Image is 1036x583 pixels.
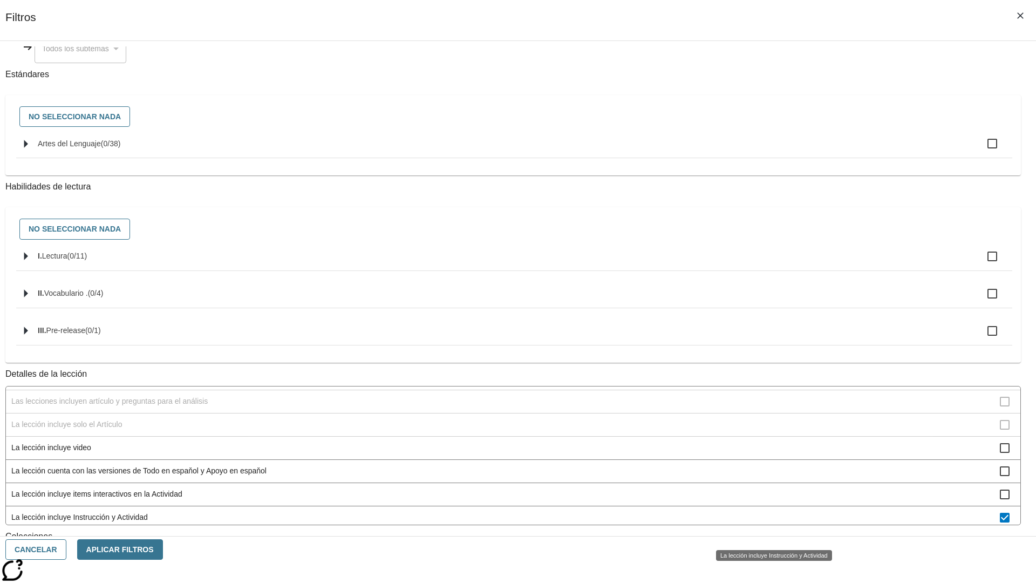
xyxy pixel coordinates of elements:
span: III. [38,326,46,335]
span: 0 estándares seleccionados/4 estándares en grupo [88,289,104,297]
span: 0 estándares seleccionados/38 estándares en grupo [101,139,121,148]
div: La lección incluye Instrucción y Actividad [6,506,1020,530]
span: Artes del Lenguaje [38,139,101,148]
button: Cerrar los filtros del Menú lateral [1009,4,1032,27]
span: Lectura [42,252,67,260]
span: 0 estándares seleccionados/11 estándares en grupo [67,252,87,260]
button: No seleccionar nada [19,106,130,127]
div: La lección incluye items interactivos en la Actividad [6,483,1020,506]
p: Estándares [5,69,1021,81]
button: No seleccionar nada [19,219,130,240]
ul: Detalles de la lección [5,386,1021,525]
p: Habilidades de lectura [5,181,1021,193]
ul: Seleccione estándares [16,130,1012,167]
span: Vocabulario . [44,289,88,297]
h1: Filtros [5,11,36,40]
span: I. [38,252,42,260]
span: La lección incluye video [11,442,1000,453]
div: Seleccione una Asignatura [35,35,126,63]
span: II. [38,289,44,297]
p: Detalles de la lección [5,368,1021,381]
div: Seleccione estándares [14,104,1012,130]
button: Aplicar Filtros [77,539,163,560]
span: La lección incluye items interactivos en la Actividad [11,489,1000,500]
div: La lección cuenta con las versiones de Todo en espaňol y Apoyo en espaňol [6,460,1020,483]
span: Pre-release [46,326,85,335]
span: La lección cuenta con las versiones de Todo en espaňol y Apoyo en espaňol [11,465,1000,477]
span: La lección incluye Instrucción y Actividad [11,512,1000,523]
div: La lección incluye video [6,437,1020,460]
ul: Seleccione habilidades [16,242,1012,354]
span: 0 estándares seleccionados/1 estándares en grupo [85,326,101,335]
button: Cancelar [5,539,66,560]
div: Seleccione habilidades [14,216,1012,242]
p: Colecciones [5,531,1021,543]
div: La lección incluye Instrucción y Actividad [716,550,832,561]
